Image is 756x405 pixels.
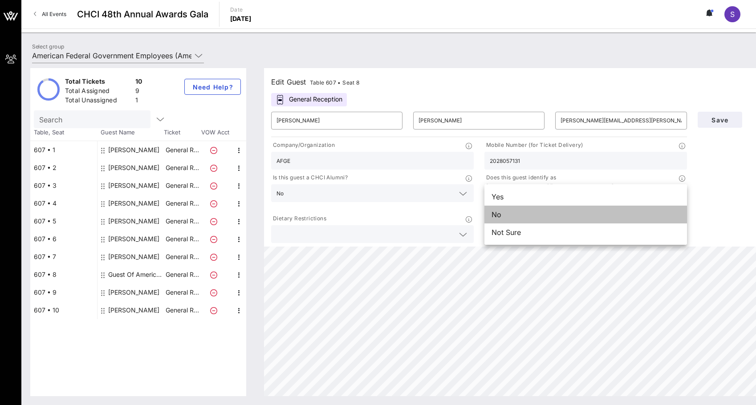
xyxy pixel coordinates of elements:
[730,10,735,19] span: S
[484,223,687,241] div: Not Sure
[164,283,200,301] p: General R…
[164,301,200,319] p: General R…
[108,177,159,194] div: Eric Bunn
[65,96,132,107] div: Total Unassigned
[271,93,347,106] div: General Reception
[561,113,681,128] input: Email*
[108,194,159,212] div: Debra Bunn
[271,173,348,182] p: Is this guest a CHCI Alumni?
[484,206,687,223] div: No
[276,113,397,128] input: First Name*
[135,96,142,107] div: 1
[30,141,97,159] div: 607 • 1
[271,141,335,150] p: Company/Organization
[230,14,252,23] p: [DATE]
[271,184,474,202] div: No
[164,230,200,248] p: General R…
[164,248,200,266] p: General R…
[271,76,360,88] div: Edit Guest
[30,177,97,194] div: 607 • 3
[192,83,233,91] span: Need Help?
[164,141,200,159] p: General R…
[271,214,326,223] p: Dietary Restrictions
[30,159,97,177] div: 607 • 2
[705,116,735,124] span: Save
[164,266,200,283] p: General R…
[30,194,97,212] div: 607 • 4
[484,141,583,150] p: Mobile Number (for Ticket Delivery)
[28,7,72,21] a: All Events
[108,266,164,283] div: Guest Of American Federal Government Employees
[30,283,97,301] div: 607 • 9
[108,141,159,159] div: Everett Kelley
[135,86,142,97] div: 9
[30,230,97,248] div: 607 • 6
[42,11,66,17] span: All Events
[484,188,687,206] div: Yes
[30,248,97,266] div: 607 • 7
[164,194,200,212] p: General R…
[484,173,679,191] p: Does this guest identify as [DEMOGRAPHIC_DATA]/[DEMOGRAPHIC_DATA]?
[164,128,199,137] span: Ticket
[30,266,97,283] div: 607 • 8
[108,212,159,230] div: Kameron Johnston
[310,79,360,86] span: Table 607 • Seat 8
[30,212,97,230] div: 607 • 5
[108,230,159,248] div: Kendrick Roberson
[32,43,64,50] label: Select group
[135,77,142,88] div: 10
[77,8,208,21] span: CHCI 48th Annual Awards Gala
[108,248,159,266] div: Ottis Johnson
[30,128,97,137] span: Table, Seat
[230,5,252,14] p: Date
[65,86,132,97] div: Total Assigned
[97,128,164,137] span: Guest Name
[108,159,159,177] div: Elizabeth Kelley
[108,283,159,301] div: Sergio Espinosa
[164,159,200,177] p: General R…
[30,301,97,319] div: 607 • 10
[276,190,284,197] div: No
[164,177,200,194] p: General R…
[108,301,159,319] div: Milly Rodriguez
[65,77,132,88] div: Total Tickets
[164,212,200,230] p: General R…
[724,6,740,22] div: S
[419,113,539,128] input: Last Name*
[199,128,231,137] span: VOW Acct
[184,79,241,95] button: Need Help?
[698,112,742,128] button: Save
